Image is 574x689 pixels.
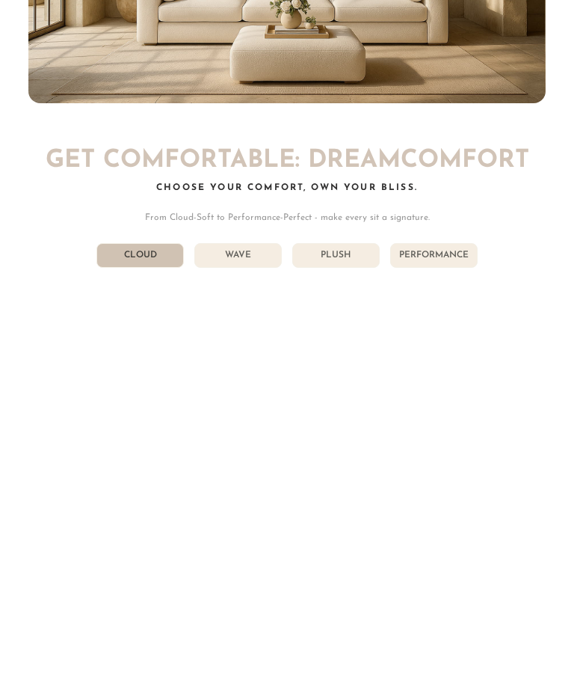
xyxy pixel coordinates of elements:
[28,148,545,173] h2: Get Comfortable: DreamComfort
[96,243,184,268] li: Cloud
[510,622,563,678] iframe: Chat
[194,243,282,268] li: Wave
[156,183,418,192] span: Choose Your Comfort, Own Your Bliss.
[292,243,380,268] li: Plush
[390,243,478,268] li: Performance
[28,211,545,224] p: From Cloud-Soft to Performance-Perfect - make every sit a signature.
